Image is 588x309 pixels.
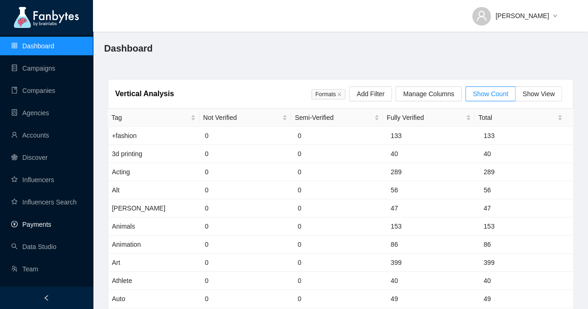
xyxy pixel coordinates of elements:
td: 0 [201,163,294,181]
td: Acting [108,163,201,181]
button: Manage Columns [396,86,462,101]
td: 40 [387,272,480,290]
span: Semi-Verified [295,112,372,123]
th: Fully Verified [383,109,475,127]
td: 0 [201,127,294,145]
td: 0 [294,290,387,308]
article: Vertical Analysis [115,88,174,99]
span: Dashboard [104,41,152,56]
td: 0 [201,145,294,163]
th: Tag [108,109,199,127]
th: Not Verified [199,109,291,127]
td: 0 [201,254,294,272]
th: Total [475,109,566,127]
span: left [43,295,50,301]
td: 56 [480,181,573,199]
td: 0 [294,145,387,163]
span: close [337,92,342,97]
td: 0 [294,127,387,145]
td: 153 [387,217,480,236]
td: 47 [480,199,573,217]
td: Animation [108,236,201,254]
span: Tag [112,112,189,123]
td: 0 [294,272,387,290]
span: down [553,13,557,19]
button: [PERSON_NAME]down [465,5,565,20]
td: 133 [480,127,573,145]
td: 0 [294,163,387,181]
a: radar-chartDiscover [11,154,47,161]
td: 289 [480,163,573,181]
td: 0 [294,181,387,199]
span: Fully Verified [387,112,464,123]
td: 0 [201,236,294,254]
td: [PERSON_NAME] [108,199,201,217]
td: Animals [108,217,201,236]
span: user [476,10,487,21]
a: starInfluencers Search [11,198,77,206]
td: +fashion [108,127,201,145]
span: Show Count [473,90,508,98]
span: Show View [522,90,555,98]
td: 0 [294,199,387,217]
td: 47 [387,199,480,217]
td: 0 [201,199,294,217]
a: userAccounts [11,131,49,139]
span: Add Filter [357,89,384,99]
td: 133 [387,127,480,145]
td: 40 [387,145,480,163]
td: 0 [201,217,294,236]
a: usergroup-addTeam [11,265,38,273]
td: 3d printing [108,145,201,163]
td: 49 [387,290,480,308]
a: starInfluencers [11,176,54,184]
td: Art [108,254,201,272]
td: 153 [480,217,573,236]
td: 0 [201,272,294,290]
td: 289 [387,163,480,181]
td: 0 [201,181,294,199]
span: Manage Columns [403,89,454,99]
a: databaseCampaigns [11,65,55,72]
th: Semi-Verified [291,109,383,127]
td: Athlete [108,272,201,290]
span: Formats [311,89,345,99]
td: 0 [294,236,387,254]
td: 86 [387,236,480,254]
span: [PERSON_NAME] [496,11,549,21]
td: 0 [294,217,387,236]
td: 0 [294,254,387,272]
td: 49 [480,290,573,308]
td: Auto [108,290,201,308]
span: Not Verified [203,112,280,123]
td: 40 [480,145,573,163]
td: 40 [480,272,573,290]
a: bookCompanies [11,87,55,94]
a: containerAgencies [11,109,49,117]
td: 86 [480,236,573,254]
a: searchData Studio [11,243,56,250]
td: 399 [387,254,480,272]
span: Total [478,112,555,123]
a: appstoreDashboard [11,42,54,50]
td: 0 [201,290,294,308]
td: Alt [108,181,201,199]
button: Add Filter [349,86,392,101]
td: 399 [480,254,573,272]
td: 56 [387,181,480,199]
a: pay-circlePayments [11,221,51,228]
